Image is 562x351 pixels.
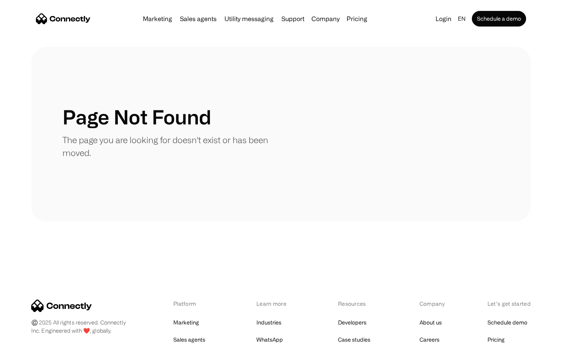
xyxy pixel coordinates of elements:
[420,334,439,345] a: Careers
[256,300,297,308] div: Learn more
[487,317,527,328] a: Schedule demo
[62,105,211,129] h1: Page Not Found
[487,300,531,308] div: Let’s get started
[420,300,447,308] div: Company
[278,16,308,22] a: Support
[338,334,370,345] a: Case studies
[173,334,205,345] a: Sales agents
[487,334,505,345] a: Pricing
[177,16,220,22] a: Sales agents
[432,13,455,24] a: Login
[311,13,340,24] div: Company
[338,317,366,328] a: Developers
[221,16,277,22] a: Utility messaging
[173,300,216,308] div: Platform
[458,13,466,24] div: en
[62,133,281,159] p: The page you are looking for doesn't exist or has been moved.
[343,16,370,22] a: Pricing
[173,317,199,328] a: Marketing
[309,13,342,24] div: Company
[338,300,379,308] div: Resources
[36,13,91,25] a: home
[140,16,175,22] a: Marketing
[256,317,281,328] a: Industries
[8,337,47,348] aside: Language selected: English
[256,334,283,345] a: WhatsApp
[420,317,442,328] a: About us
[455,13,470,24] div: en
[16,337,47,348] ul: Language list
[472,11,526,27] a: Schedule a demo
